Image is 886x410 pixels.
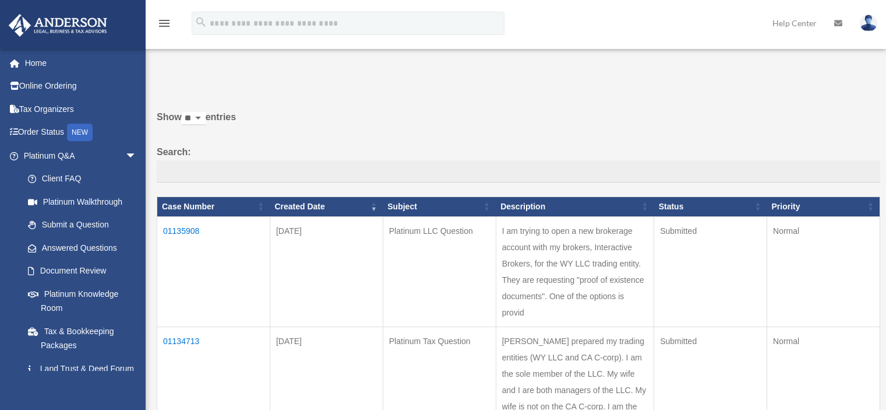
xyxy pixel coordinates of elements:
[8,51,154,75] a: Home
[16,282,149,320] a: Platinum Knowledge Room
[67,124,93,141] div: NEW
[496,197,654,216] th: Description: activate to sort column ascending
[8,97,154,121] a: Tax Organizers
[157,160,880,183] input: Search:
[195,16,207,29] i: search
[767,216,880,327] td: Normal
[5,14,111,37] img: Anderson Advisors Platinum Portal
[8,144,149,167] a: Platinum Q&Aarrow_drop_down
[654,216,767,327] td: Submitted
[8,75,154,98] a: Online Ordering
[16,190,149,213] a: Platinum Walkthrough
[16,320,149,357] a: Tax & Bookkeeping Packages
[8,121,154,145] a: Order StatusNEW
[125,144,149,168] span: arrow_drop_down
[157,197,270,216] th: Case Number: activate to sort column ascending
[16,213,149,237] a: Submit a Question
[157,144,880,183] label: Search:
[383,216,496,327] td: Platinum LLC Question
[270,216,383,327] td: [DATE]
[157,109,880,137] label: Show entries
[767,197,880,216] th: Priority: activate to sort column ascending
[157,20,171,30] a: menu
[16,260,149,283] a: Document Review
[16,167,149,191] a: Client FAQ
[157,16,171,30] i: menu
[157,216,270,327] td: 01135908
[383,197,496,216] th: Subject: activate to sort column ascending
[654,197,767,216] th: Status: activate to sort column ascending
[16,357,149,380] a: Land Trust & Deed Forum
[860,15,877,31] img: User Pic
[182,112,206,125] select: Showentries
[270,197,383,216] th: Created Date: activate to sort column ascending
[16,236,143,260] a: Answered Questions
[496,216,654,327] td: I am trying to open a new brokerage account with my brokers, Interactive Brokers, for the WY LLC ...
